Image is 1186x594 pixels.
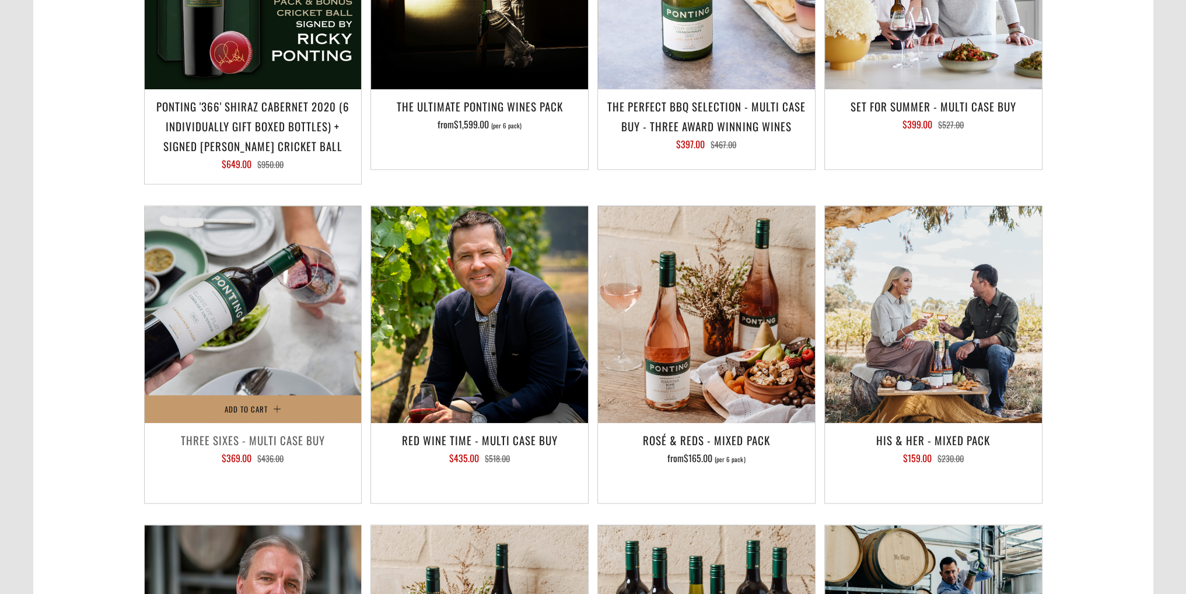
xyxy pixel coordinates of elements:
[937,452,964,464] span: $230.00
[257,158,284,170] span: $950.00
[676,137,705,151] span: $397.00
[222,451,251,465] span: $369.00
[145,430,362,488] a: Three Sixes - Multi Case Buy $369.00 $436.00
[449,451,479,465] span: $435.00
[938,118,964,131] span: $527.00
[715,456,745,463] span: (per 6 pack)
[598,96,815,155] a: The perfect BBQ selection - MULTI CASE BUY - Three award winning wines $397.00 $467.00
[151,430,356,450] h3: Three Sixes - Multi Case Buy
[485,452,510,464] span: $518.00
[831,430,1036,450] h3: His & Her - Mixed Pack
[438,117,522,131] span: from
[684,451,712,465] span: $165.00
[225,403,268,415] span: Add to Cart
[598,430,815,488] a: Rosé & Reds - Mixed Pack from$165.00 (per 6 pack)
[151,96,356,156] h3: Ponting '366' Shiraz Cabernet 2020 (6 individually gift boxed bottles) + SIGNED [PERSON_NAME] CRI...
[491,123,522,129] span: (per 6 pack)
[711,138,736,151] span: $467.00
[903,451,932,465] span: $159.00
[604,430,809,450] h3: Rosé & Reds - Mixed Pack
[222,157,251,171] span: $649.00
[604,96,809,136] h3: The perfect BBQ selection - MULTI CASE BUY - Three award winning wines
[371,430,588,488] a: Red Wine Time - Multi Case Buy $435.00 $518.00
[902,117,932,131] span: $399.00
[831,96,1036,116] h3: Set For Summer - Multi Case Buy
[454,117,489,131] span: $1,599.00
[667,451,745,465] span: from
[825,96,1042,155] a: Set For Summer - Multi Case Buy $399.00 $527.00
[825,430,1042,488] a: His & Her - Mixed Pack $159.00 $230.00
[257,452,284,464] span: $436.00
[145,96,362,169] a: Ponting '366' Shiraz Cabernet 2020 (6 individually gift boxed bottles) + SIGNED [PERSON_NAME] CRI...
[371,96,588,155] a: The Ultimate Ponting Wines Pack from$1,599.00 (per 6 pack)
[377,96,582,116] h3: The Ultimate Ponting Wines Pack
[145,395,362,423] button: Add to Cart
[377,430,582,450] h3: Red Wine Time - Multi Case Buy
